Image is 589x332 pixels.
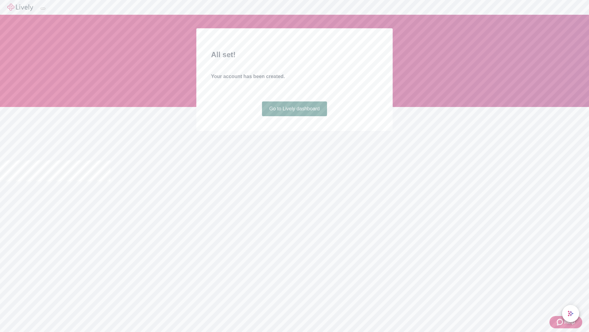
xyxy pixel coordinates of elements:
[40,8,45,10] button: Log out
[7,4,33,11] img: Lively
[568,310,574,317] svg: Lively AI Assistant
[564,318,575,326] span: Help
[557,318,564,326] svg: Zendesk support icon
[562,305,579,322] button: chat
[262,101,327,116] a: Go to Lively dashboard
[211,49,378,60] h2: All set!
[549,316,582,328] button: Zendesk support iconHelp
[211,73,378,80] h4: Your account has been created.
